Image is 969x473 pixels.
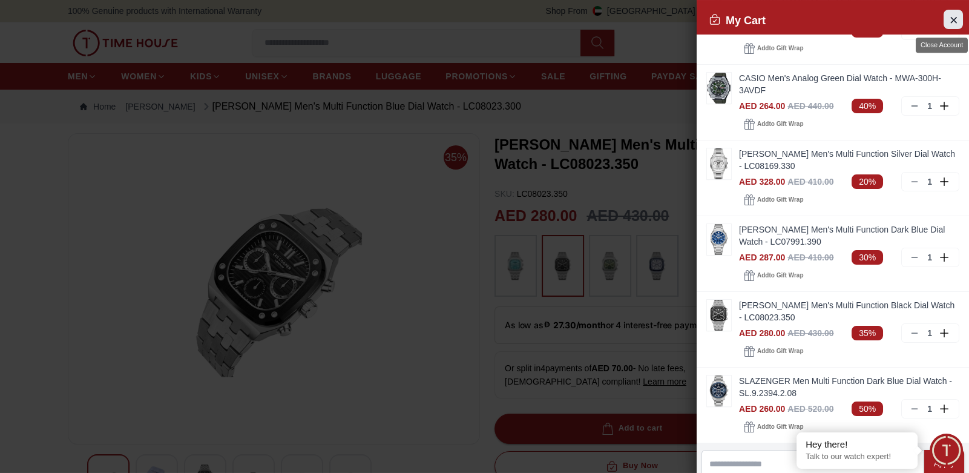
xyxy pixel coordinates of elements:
span: 35% [852,326,883,340]
img: ... [707,148,731,179]
p: Talk to our watch expert! [806,452,908,462]
button: Addto Gift Wrap [739,116,808,133]
button: Addto Gift Wrap [739,418,808,435]
span: 40% [852,99,883,113]
img: ... [707,224,731,255]
span: AED 410.00 [787,253,833,262]
button: Close Account [944,10,963,29]
span: Add to Gift Wrap [757,194,803,206]
span: AED 430.00 [787,328,833,338]
span: Add to Gift Wrap [757,42,803,55]
p: 1 [925,251,935,263]
span: Add to Gift Wrap [757,345,803,357]
span: AED 520.00 [787,404,833,414]
h2: My Cart [709,12,766,29]
div: Apply [934,457,954,471]
p: 1 [925,327,935,339]
a: CASIO Men's Analog Green Dial Watch - MWA-300H-3AVDF [739,72,959,96]
img: ... [707,73,731,104]
span: Add to Gift Wrap [757,118,803,130]
button: Addto Gift Wrap [739,40,808,57]
button: Addto Gift Wrap [739,267,808,284]
a: [PERSON_NAME] Men's Multi Function Silver Dial Watch - LC08169.330 [739,148,959,172]
span: 20% [852,174,883,189]
a: SLAZENGER Men Multi Function Dark Blue Dial Watch - SL.9.2394.2.08 [739,375,959,399]
button: Addto Gift Wrap [739,343,808,360]
span: AED 264.00 [739,101,785,111]
span: AED 260.00 [739,404,785,414]
span: Add to Gift Wrap [757,270,803,282]
span: 30% [852,250,883,265]
button: Addto Gift Wrap [739,191,808,208]
span: AED 287.00 [739,253,785,262]
span: AED 440.00 [787,101,833,111]
span: AED 410.00 [787,177,833,187]
p: 1 [925,100,935,112]
span: AED 328.00 [739,177,785,187]
a: [PERSON_NAME] Men's Multi Function Black Dial Watch - LC08023.350 [739,299,959,323]
a: [PERSON_NAME] Men's Multi Function Dark Blue Dial Watch - LC07991.390 [739,223,959,248]
p: 1 [925,403,935,415]
span: Add to Gift Wrap [757,421,803,433]
img: ... [707,300,731,331]
div: Hey there! [806,438,908,451]
span: 50% [852,402,883,416]
span: AED 280.00 [739,328,785,338]
p: 1 [925,176,935,188]
img: ... [707,375,731,406]
div: Close Account [916,38,968,52]
div: Chat Widget [930,434,963,467]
